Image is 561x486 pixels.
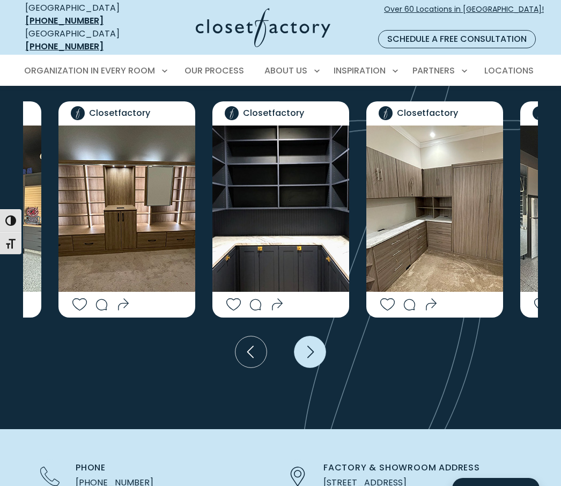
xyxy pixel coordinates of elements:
[384,4,544,26] span: Over 60 Locations in [GEOGRAPHIC_DATA]!
[412,64,455,77] span: Partners
[196,8,330,47] img: Closet Factory Logo
[291,333,329,371] button: Next slide
[334,64,386,77] span: Inspiration
[184,64,244,77] span: Our Process
[25,2,142,27] div: [GEOGRAPHIC_DATA]
[378,30,536,48] a: Schedule a Free Consultation
[25,40,104,53] a: [PHONE_NUMBER]
[17,56,544,86] nav: Primary Menu
[58,126,195,292] img: Built in wall system with LED lighting strips Closet Factory Nashville
[24,64,155,77] span: Organization in Every Room
[243,107,304,120] span: Closetfactory
[89,107,150,120] span: Closetfactory
[484,64,534,77] span: Locations
[212,126,349,292] img: Custom black pantry shelving by Closet Factory Nashville
[232,333,270,371] button: Previous slide
[323,461,480,474] span: Factory & Showroom Address
[366,126,503,292] img: Built in Wall bed by Closet Factory Nashville
[76,461,106,474] span: Phone
[25,14,104,27] a: [PHONE_NUMBER]
[25,27,142,53] div: [GEOGRAPHIC_DATA]
[397,107,458,120] span: Closetfactory
[264,64,307,77] span: About Us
